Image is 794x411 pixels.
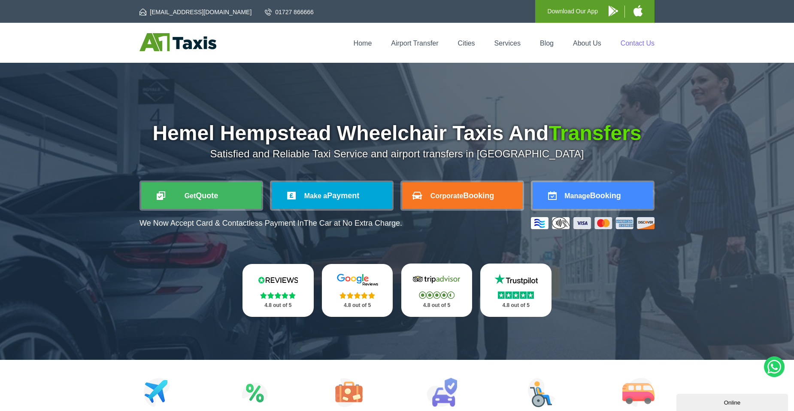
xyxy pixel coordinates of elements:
span: Manage [564,192,590,199]
p: Download Our App [547,6,598,17]
img: Credit And Debit Cards [531,217,655,229]
img: A1 Taxis St Albans LTD [139,33,216,51]
a: ManageBooking [533,182,653,209]
img: Trustpilot [490,273,542,286]
a: CorporateBooking [402,182,522,209]
img: Tripadvisor [411,273,462,286]
a: Tripadvisor Stars 4.8 out of 5 [401,264,473,317]
span: The Car at No Extra Charge. [304,219,402,227]
p: Satisfied and Reliable Taxi Service and airport transfers in [GEOGRAPHIC_DATA] [139,148,655,160]
img: Google [332,273,383,286]
a: Make aPayment [272,182,392,209]
img: Car Rental [427,378,457,407]
img: Attractions [242,378,268,407]
img: Stars [260,292,296,299]
span: Make a [304,192,327,199]
img: Stars [339,292,375,299]
img: Stars [498,291,534,299]
a: [EMAIL_ADDRESS][DOMAIN_NAME] [139,8,252,16]
a: Cities [458,40,475,47]
a: About Us [573,40,601,47]
h1: Hemel Hempstead Wheelchair Taxis And [139,123,655,144]
p: 4.8 out of 5 [252,300,304,311]
iframe: chat widget [676,392,790,411]
img: A1 Taxis Android App [609,6,618,16]
a: Contact Us [621,40,655,47]
a: Airport Transfer [391,40,438,47]
a: Home [354,40,372,47]
a: GetQuote [141,182,261,209]
span: Corporate [430,192,463,199]
img: Minibus [622,378,655,407]
p: 4.8 out of 5 [490,300,542,311]
img: A1 Taxis iPhone App [633,5,642,16]
a: Blog [540,40,554,47]
span: Transfers [549,122,641,144]
img: Wheelchair [528,378,555,407]
span: Get [185,192,196,199]
img: Airport Transfers [144,378,170,407]
img: Stars [419,291,455,299]
a: Trustpilot Stars 4.8 out of 5 [480,264,552,317]
a: Reviews.io Stars 4.8 out of 5 [242,264,314,317]
a: Services [494,40,521,47]
p: 4.8 out of 5 [331,300,384,311]
a: Google Stars 4.8 out of 5 [322,264,393,317]
p: We Now Accept Card & Contactless Payment In [139,219,402,228]
p: 4.8 out of 5 [411,300,463,311]
img: Tours [335,378,363,407]
img: Reviews.io [252,273,304,286]
a: 01727 866666 [265,8,314,16]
